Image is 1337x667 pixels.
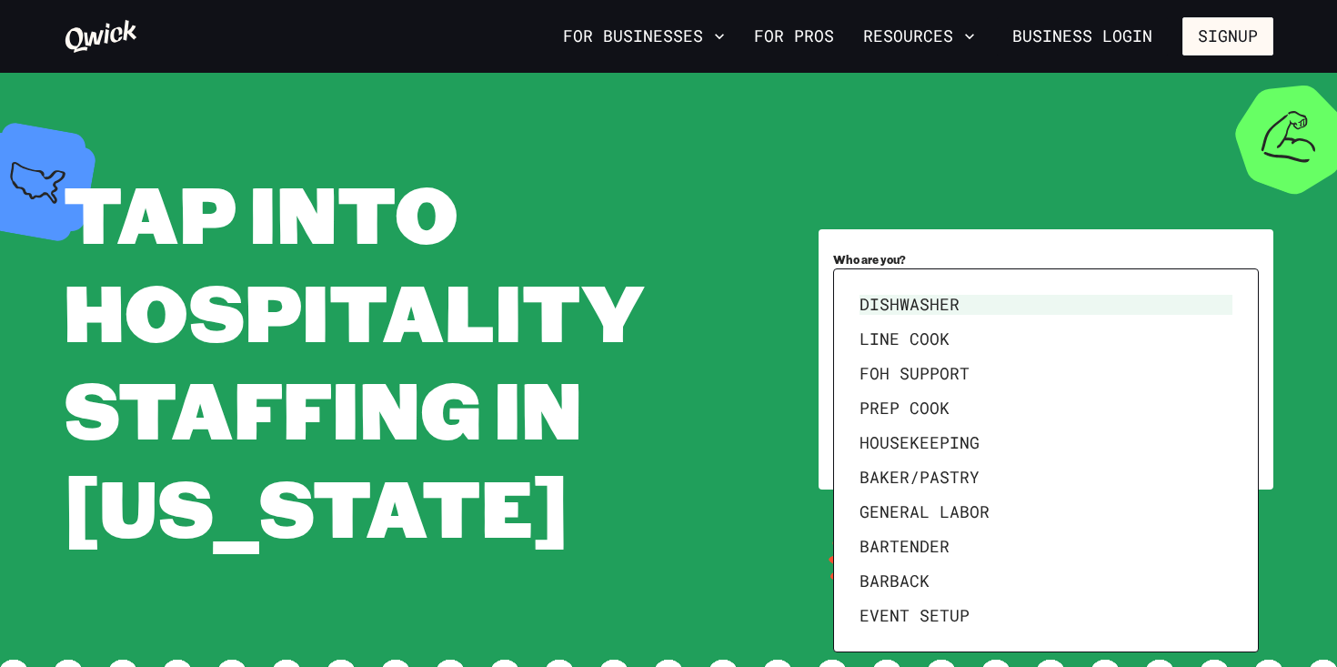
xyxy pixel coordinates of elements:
[852,391,1240,426] li: Prep Cook
[852,460,1240,495] li: Baker/Pastry
[852,426,1240,460] li: Housekeeping
[852,599,1240,633] li: Event Setup
[852,530,1240,564] li: Bartender
[852,288,1240,322] li: Dishwasher
[852,357,1240,391] li: FOH Support
[852,564,1240,599] li: Barback
[852,495,1240,530] li: General Labor
[852,322,1240,357] li: Line Cook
